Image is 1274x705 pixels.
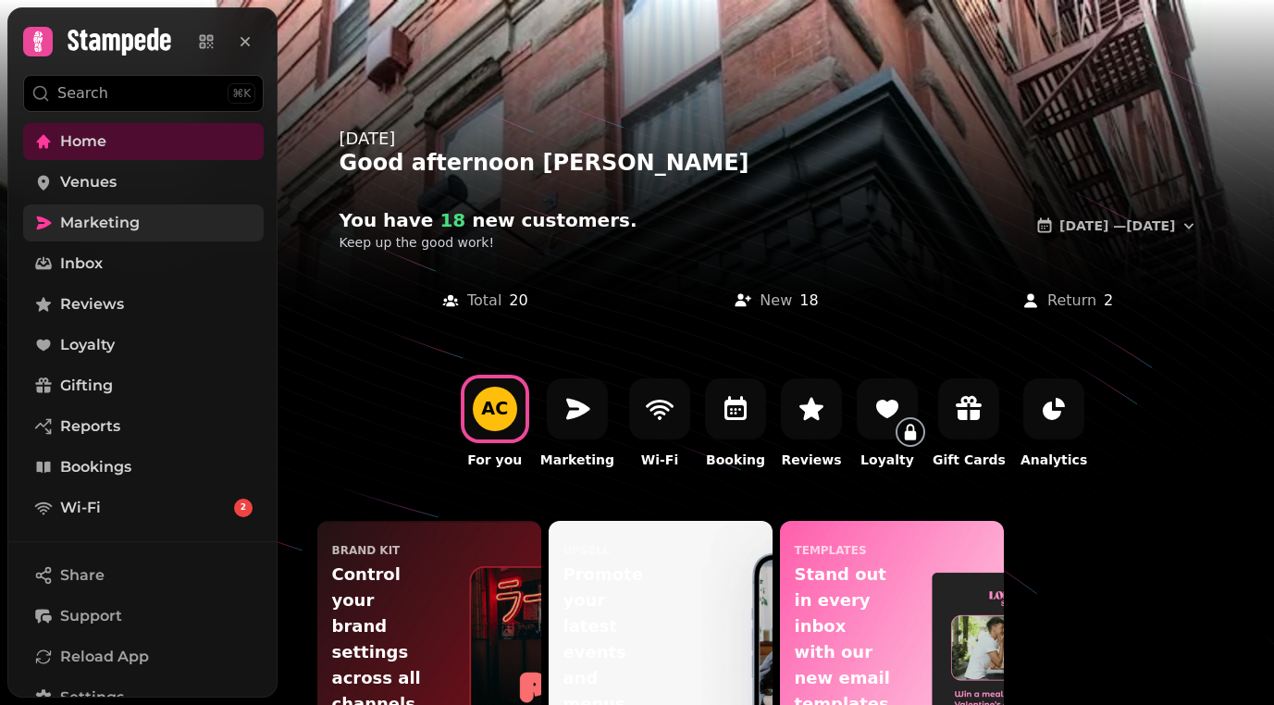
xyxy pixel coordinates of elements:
[23,557,264,594] button: Share
[23,245,264,282] a: Inbox
[340,126,1213,152] div: [DATE]
[795,543,867,558] p: templates
[1020,207,1212,244] button: [DATE] —[DATE]
[1059,219,1175,232] span: [DATE] — [DATE]
[57,82,108,105] p: Search
[23,449,264,486] a: Bookings
[23,638,264,675] button: Reload App
[481,400,508,417] div: A C
[641,451,678,469] p: Wi-Fi
[782,451,842,469] p: Reviews
[60,456,131,478] span: Bookings
[23,598,264,635] button: Support
[241,501,246,514] span: 2
[60,253,103,275] span: Inbox
[340,207,695,233] h2: You have new customer s .
[563,543,611,558] p: upsell
[23,408,264,445] a: Reports
[60,605,122,627] span: Support
[60,375,113,397] span: Gifting
[706,451,765,469] p: Booking
[60,646,149,668] span: Reload App
[60,171,117,193] span: Venues
[23,327,264,364] a: Loyalty
[60,334,115,356] span: Loyalty
[60,212,140,234] span: Marketing
[860,451,914,469] p: Loyalty
[60,564,105,587] span: Share
[540,451,614,469] p: Marketing
[228,83,255,104] div: ⌘K
[933,451,1006,469] p: Gift Cards
[340,233,813,252] p: Keep up the good work!
[23,123,264,160] a: Home
[23,286,264,323] a: Reviews
[60,130,106,153] span: Home
[332,543,401,558] p: Brand Kit
[60,497,101,519] span: Wi-Fi
[23,489,264,526] a: Wi-Fi2
[1020,451,1087,469] p: Analytics
[60,293,124,315] span: Reviews
[23,75,264,112] button: Search⌘K
[23,204,264,241] a: Marketing
[467,451,522,469] p: For you
[23,164,264,201] a: Venues
[340,148,1213,178] div: Good afternoon [PERSON_NAME]
[60,415,120,438] span: Reports
[23,367,264,404] a: Gifting
[433,209,465,231] span: 18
